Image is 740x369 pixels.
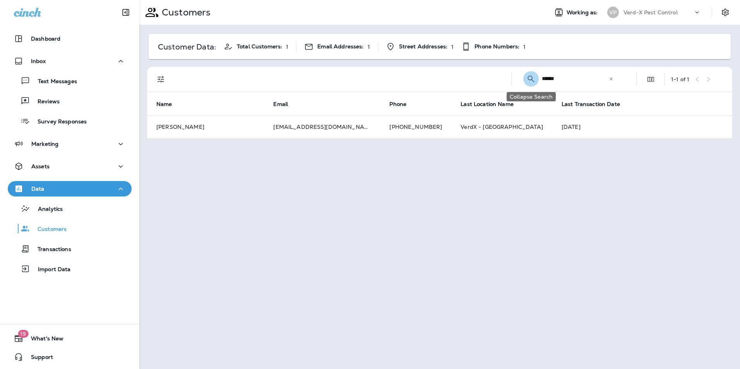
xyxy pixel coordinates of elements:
[237,43,282,50] span: Total Customers:
[607,7,619,18] div: VP
[31,163,50,169] p: Assets
[30,246,71,253] p: Transactions
[273,101,298,108] span: Email
[8,113,132,129] button: Survey Responses
[158,44,216,50] p: Customer Data:
[30,118,87,126] p: Survey Responses
[8,53,132,69] button: Inbox
[30,78,77,85] p: Text Messages
[8,73,132,89] button: Text Messages
[552,115,732,138] td: [DATE]
[31,186,45,192] p: Data
[8,331,132,346] button: 19What's New
[461,101,514,108] span: Last Location Name
[115,5,137,20] button: Collapse Sidebar
[31,141,58,147] p: Marketing
[23,354,53,363] span: Support
[30,98,60,106] p: Reviews
[399,43,447,50] span: Street Addresses:
[8,349,132,365] button: Support
[567,9,600,16] span: Working as:
[317,43,363,50] span: Email Addresses:
[30,266,71,273] p: Import Data
[30,206,63,213] p: Analytics
[389,101,416,108] span: Phone
[624,9,678,15] p: Verd-X Pest Control
[8,181,132,196] button: Data
[31,36,60,42] p: Dashboard
[31,58,46,64] p: Inbox
[8,93,132,109] button: Reviews
[23,335,63,345] span: What's New
[368,44,370,50] p: 1
[18,330,28,338] span: 19
[156,101,182,108] span: Name
[8,241,132,257] button: Transactions
[8,159,132,174] button: Assets
[461,123,543,130] span: VerdX - [GEOGRAPHIC_DATA]
[643,72,658,87] button: Edit Fields
[147,115,264,138] td: [PERSON_NAME]
[264,115,380,138] td: [EMAIL_ADDRESS][DOMAIN_NAME]
[153,72,169,87] button: Filters
[8,31,132,46] button: Dashboard
[389,101,406,108] span: Phone
[671,76,689,82] div: 1 - 1 of 1
[562,101,630,108] span: Last Transaction Date
[8,261,132,277] button: Import Data
[8,136,132,152] button: Marketing
[451,44,454,50] p: 1
[461,101,524,108] span: Last Location Name
[8,220,132,237] button: Customers
[718,5,732,19] button: Settings
[156,101,172,108] span: Name
[562,101,620,108] span: Last Transaction Date
[286,44,288,50] p: 1
[380,115,451,138] td: [PHONE_NUMBER]
[474,43,519,50] span: Phone Numbers:
[159,7,211,18] p: Customers
[8,200,132,217] button: Analytics
[507,92,556,101] div: Collapse Search
[30,226,67,233] p: Customers
[523,71,539,87] button: Collapse Search
[523,44,526,50] p: 1
[273,101,288,108] span: Email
